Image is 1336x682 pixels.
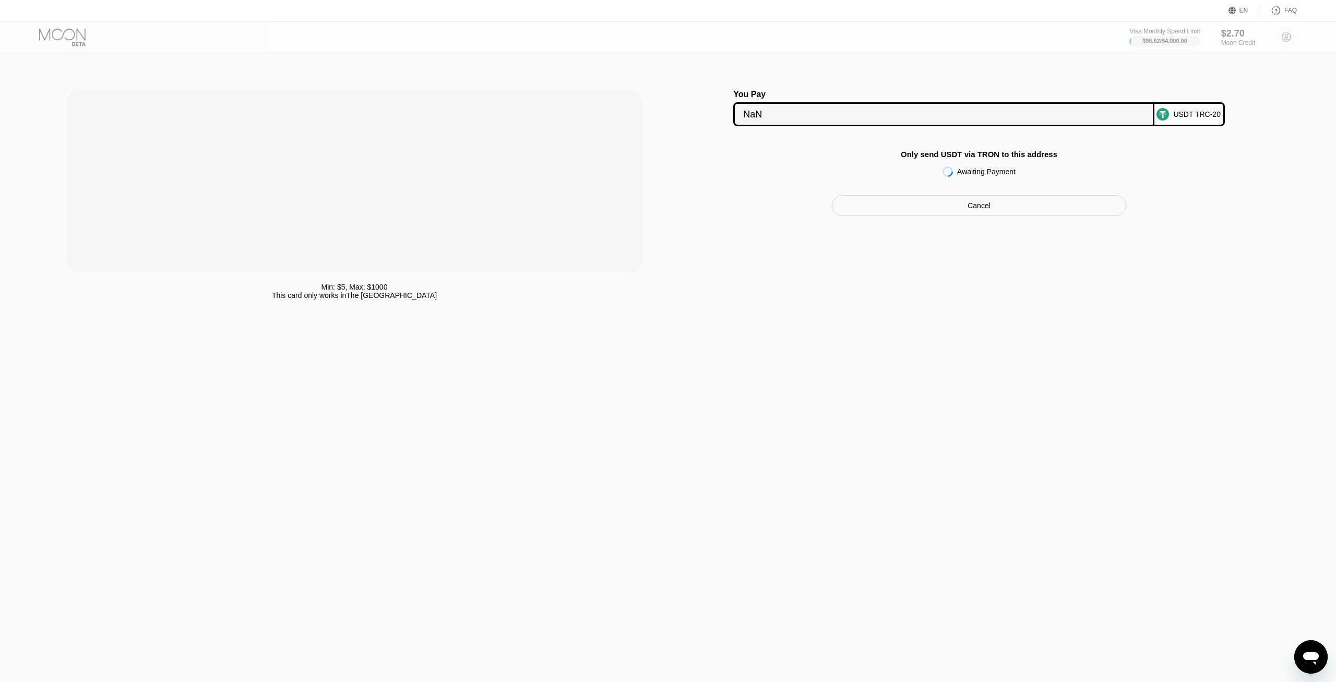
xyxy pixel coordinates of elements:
div: Cancel [968,201,991,210]
div: EN [1228,5,1260,16]
iframe: Button to launch messaging window [1294,640,1328,674]
div: Only send USDT via TRON to this address [901,150,1057,159]
div: $96.62 / $4,000.00 [1142,38,1187,44]
div: USDT TRC-20 [1173,110,1221,118]
div: FAQ [1284,7,1297,14]
div: Visa Monthly Spend Limit$96.62/$4,000.00 [1129,28,1200,46]
div: This card only works in The [GEOGRAPHIC_DATA] [272,291,437,300]
div: EN [1239,7,1248,14]
div: Visa Monthly Spend Limit [1129,28,1200,35]
div: Awaiting Payment [957,167,1016,176]
div: Min: $ 5 , Max: $ 1000 [321,283,388,291]
div: You PayUSDT TRC-20 [678,90,1280,126]
div: You Pay [733,90,1154,99]
div: Cancel [832,195,1126,216]
div: FAQ [1260,5,1297,16]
